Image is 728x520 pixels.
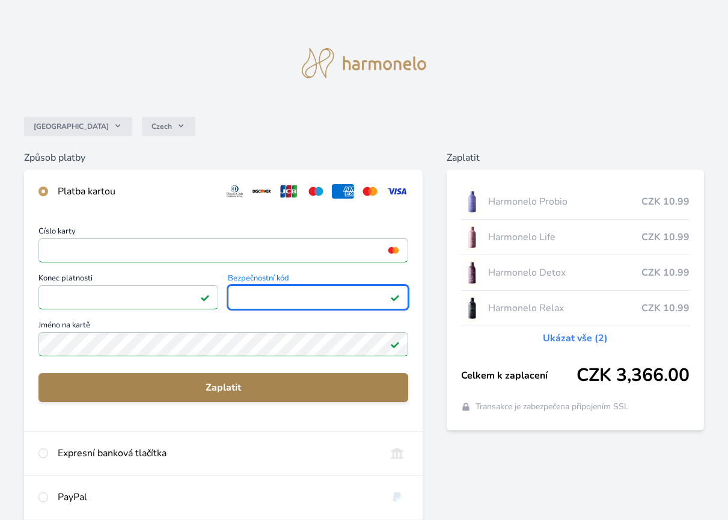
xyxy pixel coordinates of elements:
img: paypal.svg [386,490,408,504]
span: Číslo karty [38,227,408,238]
span: CZK 10.99 [641,230,690,244]
span: Konec platnosti [38,274,218,285]
button: Zaplatit [38,373,408,402]
img: maestro.svg [305,184,327,199]
img: CLEAN_PROBIO_se_stinem_x-lo.jpg [461,187,484,217]
span: Zaplatit [48,380,399,395]
iframe: Iframe pro číslo karty [44,242,403,259]
input: Jméno na kartěPlatné pole [38,332,408,356]
img: onlineBanking_CZ.svg [386,446,408,460]
iframe: Iframe pro bezpečnostní kód [233,289,402,306]
span: Harmonelo Detox [488,265,641,280]
h6: Zaplatit [447,150,704,165]
span: CZK 10.99 [641,265,690,280]
button: Czech [142,117,195,136]
a: Ukázat vše (2) [543,331,608,345]
span: Harmonelo Probio [488,194,641,209]
div: PayPal [58,490,376,504]
img: logo.svg [302,48,427,78]
span: Czech [151,122,172,131]
img: CLEAN_RELAX_se_stinem_x-lo.jpg [461,293,484,323]
img: amex.svg [332,184,354,199]
div: Expresní banková tlačítka [58,446,376,460]
img: visa.svg [386,184,408,199]
img: jcb.svg [278,184,300,199]
span: [GEOGRAPHIC_DATA] [34,122,109,131]
img: CLEAN_LIFE_se_stinem_x-lo.jpg [461,222,484,252]
img: mc [385,245,402,256]
span: CZK 3,366.00 [577,365,690,386]
img: diners.svg [224,184,246,199]
div: Platba kartou [58,184,214,199]
img: Platné pole [200,292,210,302]
img: Platné pole [390,339,400,349]
span: Bezpečnostní kód [228,274,408,285]
h6: Způsob platby [24,150,423,165]
img: DETOX_se_stinem_x-lo.jpg [461,258,484,288]
iframe: Iframe pro datum vypršení platnosti [44,289,213,306]
span: Celkem k zaplacení [461,368,577,383]
span: Jméno na kartě [38,321,408,332]
span: CZK 10.99 [641,301,690,315]
button: [GEOGRAPHIC_DATA] [24,117,132,136]
span: Harmonelo Relax [488,301,641,315]
img: Platné pole [390,292,400,302]
img: discover.svg [251,184,273,199]
span: Harmonelo Life [488,230,641,244]
span: Transakce je zabezpečena připojením SSL [476,401,629,413]
span: CZK 10.99 [641,194,690,209]
img: mc.svg [359,184,381,199]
